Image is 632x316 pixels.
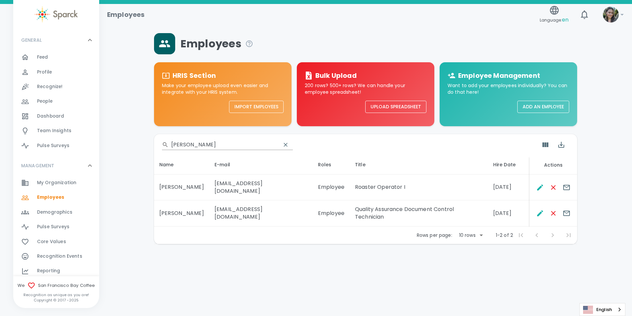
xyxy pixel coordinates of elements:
span: Last Page [561,227,576,243]
button: Upload Spreadsheet [365,101,426,113]
h6: HRIS Section [173,70,216,81]
aside: Language selected: English [579,303,625,316]
img: Picture of Mackenzie [603,7,619,23]
a: Employees [13,190,99,205]
button: Edit [533,181,547,194]
a: Demographics [13,205,99,220]
button: Clear Search [278,137,293,152]
span: Team Insights [37,128,71,134]
span: Dashboard [37,113,64,120]
span: Language: [540,16,569,25]
span: Feed [37,54,48,61]
a: Sparck logo [13,7,99,22]
td: [EMAIL_ADDRESS][DOMAIN_NAME] [209,200,313,227]
div: Language [579,303,625,316]
td: Roaster Operator I [350,175,488,201]
h1: Employees [107,9,144,20]
td: Employee [313,175,350,201]
a: Pulse Surveys [13,138,99,153]
p: 1-2 of 2 [496,232,513,238]
div: GENERAL [13,50,99,156]
h6: Employee Management [458,70,540,81]
button: Remove Employee [547,207,560,220]
span: My Organization [37,180,76,186]
a: People [13,94,99,109]
a: Dashboard [13,109,99,124]
svg: clear [282,141,289,148]
a: Pulse Surveys [13,220,99,234]
td: [PERSON_NAME] [154,175,209,201]
div: MANAGEMENT [13,156,99,176]
button: Add an Employee [517,101,569,113]
div: Roles [318,161,344,169]
a: Recognition Events [13,249,99,264]
td: [PERSON_NAME] [154,200,209,227]
a: Recognize! [13,79,99,94]
button: Edit [533,207,547,220]
p: Copyright © 2017 - 2025 [13,297,99,303]
span: Employees [37,194,64,201]
h6: Bulk Upload [315,70,357,81]
a: English [580,303,625,316]
button: Import Employees [229,101,284,113]
a: Core Values [13,235,99,249]
span: Pulse Surveys [37,224,69,230]
svg: Search [162,141,169,148]
input: Search [171,139,276,150]
span: People [37,98,53,105]
p: Want to add your employees individually? You can do that here! [448,82,569,95]
span: Demographics [37,209,72,216]
span: Previous Page [529,227,545,243]
td: [DATE] [488,200,530,227]
span: en [562,16,569,24]
a: My Organization [13,176,99,190]
p: Rows per page: [417,232,452,238]
p: MANAGEMENT [21,162,55,169]
a: Reporting [13,264,99,278]
span: First Page [513,227,529,243]
div: E-mail [215,161,307,169]
span: Next Page [545,227,561,243]
button: Send E-mails [560,207,573,220]
td: [EMAIL_ADDRESS][DOMAIN_NAME] [209,175,313,201]
span: Recognize! [37,83,63,90]
div: Title [355,161,483,169]
p: Recognition as unique as you are! [13,292,99,297]
button: Send E-mails [560,181,573,194]
td: [DATE] [488,175,530,201]
td: Employee [313,200,350,227]
span: Reporting [37,268,60,274]
button: Show Columns [537,137,553,153]
div: Hire Date [493,161,524,169]
a: Feed [13,50,99,65]
div: Name [159,161,204,169]
p: GENERAL [21,37,42,43]
a: Team Insights [13,124,99,138]
img: Sparck logo [35,7,78,22]
span: Profile [37,69,52,76]
div: 10 rows [457,232,477,238]
a: Profile [13,65,99,79]
td: Quality Assurance Document Control Technician [350,200,488,227]
span: Recognition Events [37,253,82,260]
button: Export [553,137,569,153]
span: We San Francisco Bay Coffee [13,282,99,290]
div: GENERAL [13,30,99,50]
span: Employees [180,37,253,50]
span: Core Values [37,238,66,245]
span: Pulse Surveys [37,142,69,149]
